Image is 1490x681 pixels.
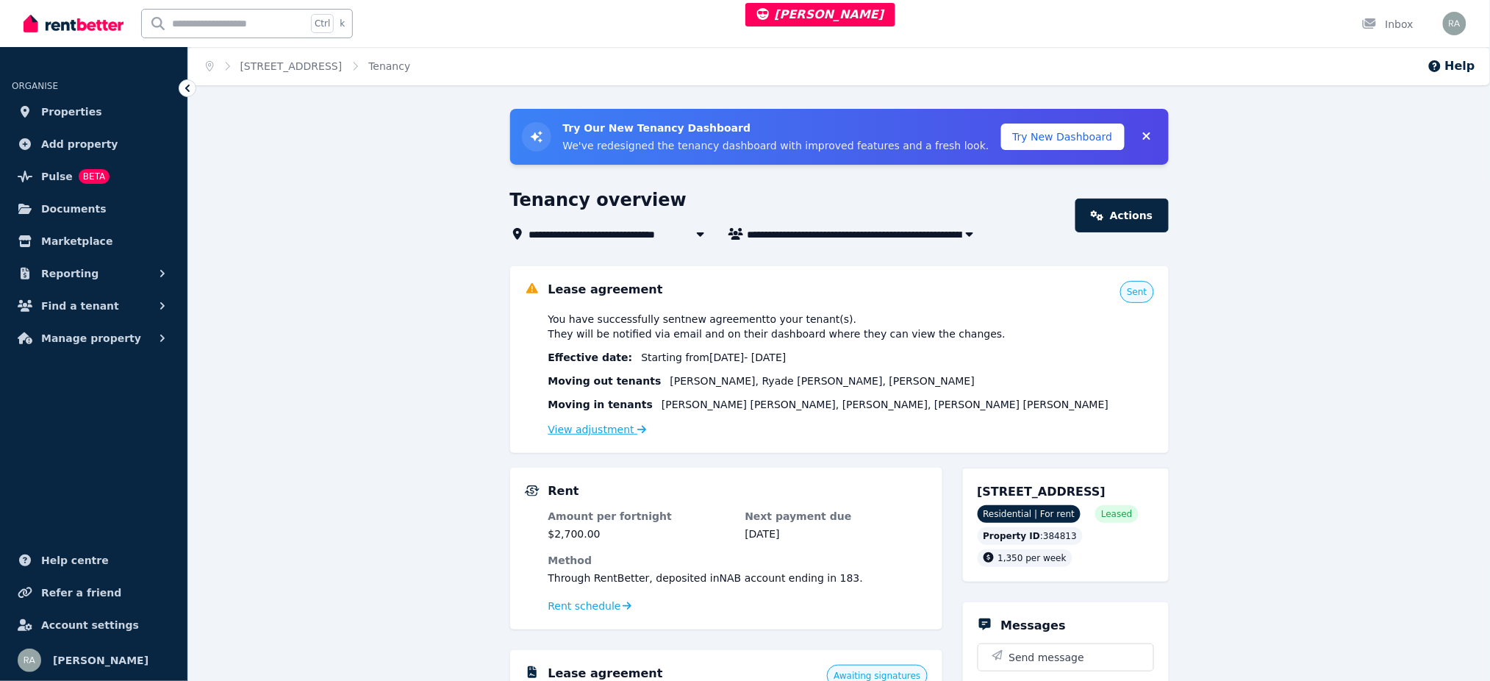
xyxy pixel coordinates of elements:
a: View adjustment [548,424,647,435]
span: Ctrl [311,14,334,33]
span: Leased [1101,508,1132,520]
span: [PERSON_NAME] [PERSON_NAME] , [PERSON_NAME] , [PERSON_NAME] [PERSON_NAME] [662,397,1108,412]
dd: [DATE] [745,527,928,541]
h5: Lease agreement [548,281,663,299]
a: Refer a friend [12,578,176,607]
span: ORGANISE [12,81,58,91]
dt: Method [548,553,928,568]
a: Documents [12,194,176,224]
span: Refer a friend [41,584,121,602]
a: Actions [1075,199,1168,232]
span: Marketplace [41,232,112,250]
div: Inbox [1362,17,1414,32]
span: Moving in tenant s [548,397,653,412]
span: Help centre [41,552,109,569]
button: Collapse banner [1136,125,1157,149]
a: Account settings [12,610,176,640]
span: 1,350 per week [998,553,1067,563]
span: Manage property [41,329,141,347]
span: [PERSON_NAME] [757,7,884,21]
h3: Try Our New Tenancy Dashboard [563,121,989,135]
span: Pulse [41,168,73,185]
span: Rent schedule [548,599,621,613]
button: Try New Dashboard [1001,124,1125,150]
button: Find a tenant [12,291,176,321]
span: Add property [41,135,118,153]
p: We've redesigned the tenancy dashboard with improved features and a fresh look. [563,138,989,153]
dd: $2,700.00 [548,527,731,541]
h1: Tenancy overview [510,188,687,212]
span: k [340,18,345,29]
span: Moving out tenant s [548,374,662,388]
span: Tenancy [368,59,410,74]
span: [STREET_ADDRESS] [978,485,1106,499]
a: Help centre [12,546,176,575]
span: Documents [41,200,107,218]
span: Account settings [41,616,139,634]
a: Marketplace [12,227,176,256]
span: Starting from [DATE] - [DATE] [641,350,786,365]
span: You have successfully sent new agreement to your tenant(s) . They will be notified via email and ... [548,312,1006,341]
span: Find a tenant [41,297,119,315]
button: Reporting [12,259,176,288]
span: Property ID [984,530,1041,542]
div: : 384813 [978,527,1084,545]
a: [STREET_ADDRESS] [240,60,343,72]
img: RentBetter [24,13,123,35]
span: Reporting [41,265,99,282]
span: Send message [1009,650,1085,665]
img: Rochelle Alvarez [18,649,41,672]
div: Try New Tenancy Dashboard [510,109,1169,165]
span: [PERSON_NAME] , Ryade [PERSON_NAME] , [PERSON_NAME] [670,374,975,388]
h5: Messages [1001,617,1066,635]
button: Help [1428,57,1475,75]
h5: Rent [548,482,579,500]
span: Sent [1127,286,1147,298]
button: Send message [978,644,1153,671]
span: Residential | For rent [978,505,1081,523]
dt: Amount per fortnight [548,509,731,524]
span: Properties [41,103,102,121]
a: Properties [12,97,176,126]
img: Rochelle Alvarez [1443,12,1466,35]
button: Manage property [12,324,176,353]
span: [PERSON_NAME] [53,652,148,669]
span: BETA [79,169,110,184]
img: Rental Payments [525,485,540,496]
span: Through RentBetter , deposited in NAB account ending in 183 . [548,572,864,584]
a: PulseBETA [12,162,176,191]
a: Rent schedule [548,599,632,613]
span: Effective date : [548,350,633,365]
nav: Breadcrumb [188,47,428,85]
a: Add property [12,129,176,159]
dt: Next payment due [745,509,928,524]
